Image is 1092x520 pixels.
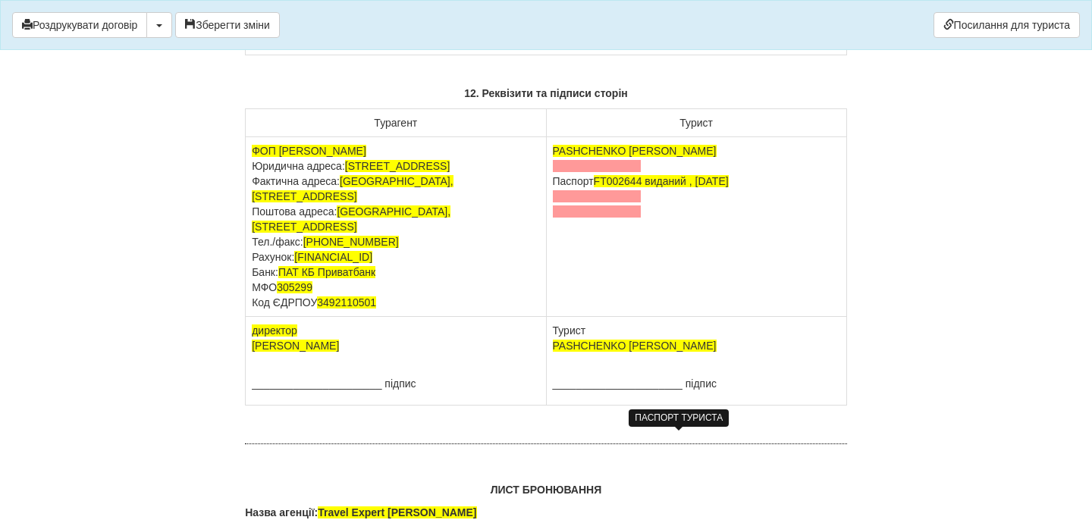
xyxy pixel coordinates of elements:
span: ФОП [PERSON_NAME] [252,145,366,157]
button: Зберегти зміни [175,12,280,38]
span: 3492110501 [317,296,376,309]
td: Турист [546,109,846,137]
span: Travel Expert [PERSON_NAME] [318,506,476,518]
span: [GEOGRAPHIC_DATA], [STREET_ADDRESS] [252,175,453,202]
td: Паспорт [546,137,846,317]
p: ______________________ підпис [252,376,539,391]
span: [PHONE_NUMBER] [303,236,399,248]
td: Турист [546,317,846,406]
p: ЛИСТ БРОНЮВАННЯ [245,482,847,497]
p: 12. Реквізити та підписи сторін [245,86,847,101]
a: Посилання для туриста [934,12,1080,38]
span: директор [252,324,297,337]
div: ПАСПОРТ ТУРИСТА [629,409,729,427]
span: ПАТ КБ Приватбанк [278,266,375,278]
span: [GEOGRAPHIC_DATA], [STREET_ADDRESS] [252,205,450,233]
b: Назва агенції: [245,506,476,518]
button: Роздрукувати договір [12,12,147,38]
td: Юридична адреса: Фактична адреса: Поштова адреса: Тел./факс: Рахунок: Банк: МФО Код ЄДРПОУ [246,137,546,317]
span: 305299 [277,281,312,293]
span: PASHCHENKO [PERSON_NAME] [553,340,717,352]
span: FT002644 виданий , [DATE] [594,175,729,187]
span: [STREET_ADDRESS] [345,160,450,172]
span: [PERSON_NAME] [252,340,339,352]
span: [FINANCIAL_ID] [294,251,372,263]
span: PASHCHENKO [PERSON_NAME] [553,145,717,157]
td: Турагент [246,109,546,137]
p: ______________________ підпис [553,376,840,391]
